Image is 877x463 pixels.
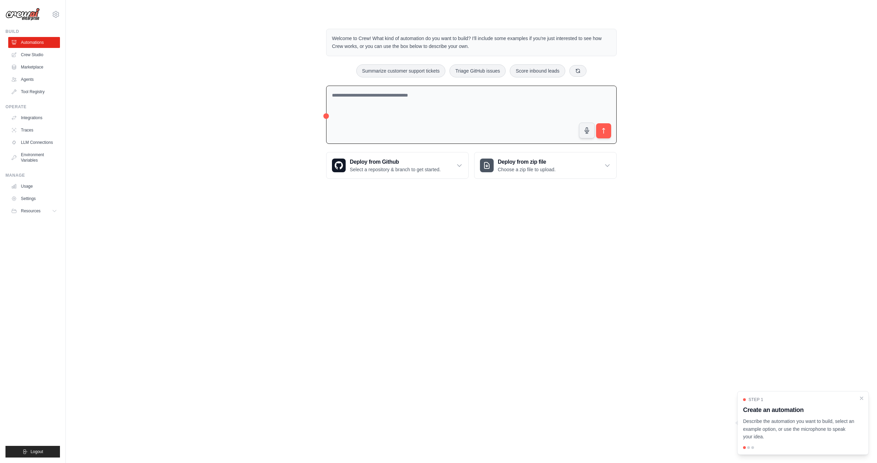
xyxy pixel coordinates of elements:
a: Traces [8,125,60,136]
a: Marketplace [8,62,60,73]
a: Integrations [8,112,60,123]
div: Operate [5,104,60,110]
button: Summarize customer support tickets [356,64,445,77]
a: Agents [8,74,60,85]
a: Crew Studio [8,49,60,60]
span: Step 1 [749,397,763,402]
span: Logout [30,449,43,454]
a: Automations [8,37,60,48]
p: Welcome to Crew! What kind of automation do you want to build? I'll include some examples if you'... [332,35,611,50]
a: Tool Registry [8,86,60,97]
button: Score inbound leads [510,64,565,77]
p: Describe the automation you want to build, select an example option, or use the microphone to spe... [743,417,855,441]
img: Logo [5,8,40,21]
p: Choose a zip file to upload. [498,166,556,173]
p: Select a repository & branch to get started. [350,166,441,173]
a: Usage [8,181,60,192]
button: Resources [8,205,60,216]
button: Logout [5,446,60,458]
span: Resources [21,208,40,214]
button: Triage GitHub issues [449,64,506,77]
a: LLM Connections [8,137,60,148]
button: Close walkthrough [859,396,864,401]
a: Environment Variables [8,149,60,166]
h3: Create an automation [743,405,855,415]
div: Build [5,29,60,34]
h3: Deploy from Github [350,158,441,166]
a: Settings [8,193,60,204]
h3: Deploy from zip file [498,158,556,166]
div: Manage [5,173,60,178]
